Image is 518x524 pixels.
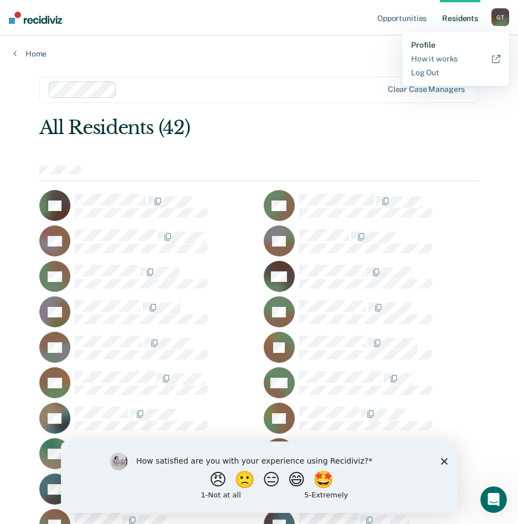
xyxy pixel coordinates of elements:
[39,116,391,139] div: All Residents (42)
[480,486,507,513] iframe: Intercom live chat
[9,12,62,24] img: Recidiviz
[491,8,509,26] div: G T
[411,54,500,64] a: How it works
[13,49,505,59] a: Home
[411,40,500,50] a: Profile
[61,441,458,513] iframe: Survey by Kim from Recidiviz
[491,8,509,26] button: GT
[388,85,465,94] div: Clear case managers
[411,68,500,78] a: Log Out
